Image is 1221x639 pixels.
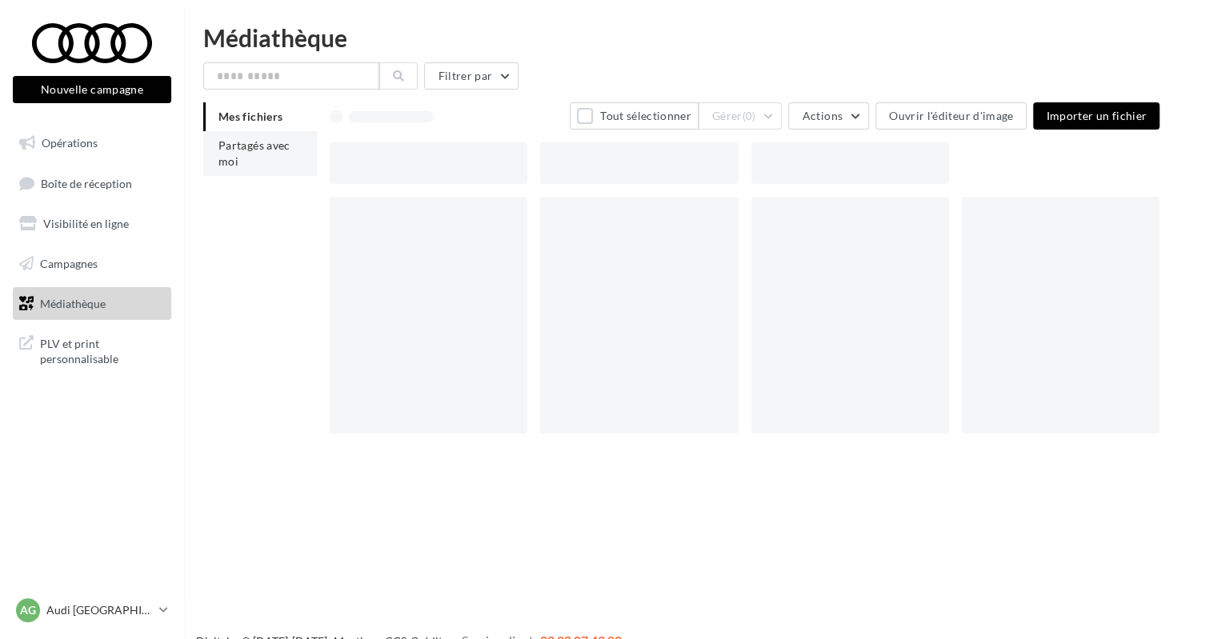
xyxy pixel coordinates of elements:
[10,287,174,321] a: Médiathèque
[218,110,282,123] span: Mes fichiers
[743,110,756,122] span: (0)
[570,102,698,130] button: Tout sélectionner
[788,102,868,130] button: Actions
[42,136,98,150] span: Opérations
[1033,102,1159,130] button: Importer un fichier
[1046,109,1147,122] span: Importer un fichier
[10,207,174,241] a: Visibilité en ligne
[10,326,174,373] a: PLV et print personnalisable
[10,166,174,201] a: Boîte de réception
[46,602,153,618] p: Audi [GEOGRAPHIC_DATA]
[802,109,842,122] span: Actions
[203,26,1202,50] div: Médiathèque
[13,595,171,625] a: AG Audi [GEOGRAPHIC_DATA]
[40,296,106,310] span: Médiathèque
[424,62,518,90] button: Filtrer par
[20,602,36,618] span: AG
[218,138,290,168] span: Partagés avec moi
[43,217,129,230] span: Visibilité en ligne
[40,257,98,270] span: Campagnes
[41,176,132,190] span: Boîte de réception
[875,102,1027,130] button: Ouvrir l'éditeur d'image
[10,247,174,281] a: Campagnes
[40,333,165,367] span: PLV et print personnalisable
[13,76,171,103] button: Nouvelle campagne
[10,126,174,160] a: Opérations
[699,102,783,130] button: Gérer(0)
